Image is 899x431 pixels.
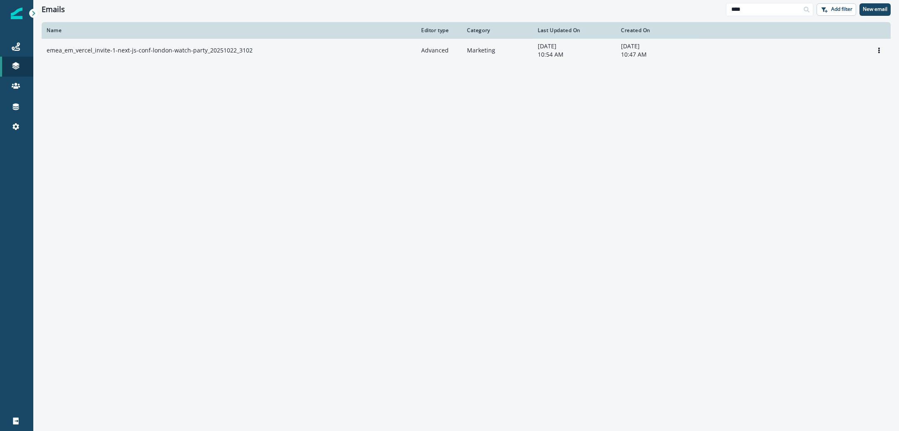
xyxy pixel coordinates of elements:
[462,39,533,62] td: Marketing
[621,42,694,50] p: [DATE]
[817,3,856,16] button: Add filter
[416,39,462,62] td: Advanced
[538,27,611,34] div: Last Updated On
[42,39,891,62] a: emea_em_vercel_invite-1-next-js-conf-london-watch-party_20251022_3102AdvancedMarketing[DATE]10:54...
[467,27,528,34] div: Category
[863,6,887,12] p: New email
[47,27,411,34] div: Name
[872,44,886,57] button: Options
[621,27,694,34] div: Created On
[831,6,852,12] p: Add filter
[859,3,891,16] button: New email
[621,50,694,59] p: 10:47 AM
[47,46,253,55] p: emea_em_vercel_invite-1-next-js-conf-london-watch-party_20251022_3102
[538,50,611,59] p: 10:54 AM
[538,42,611,50] p: [DATE]
[11,7,22,19] img: Inflection
[42,5,65,14] h1: Emails
[421,27,457,34] div: Editor type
